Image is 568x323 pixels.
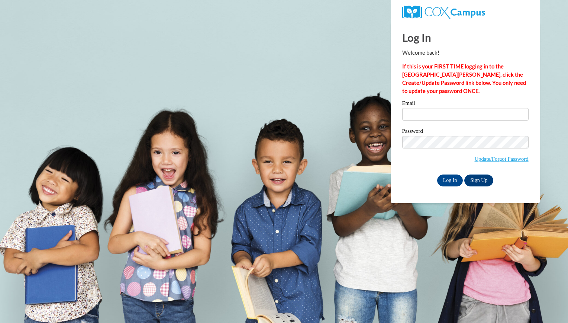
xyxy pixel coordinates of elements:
[475,156,529,162] a: Update/Forgot Password
[402,30,529,45] h1: Log In
[402,6,485,19] img: COX Campus
[402,63,526,94] strong: If this is your FIRST TIME logging in to the [GEOGRAPHIC_DATA][PERSON_NAME], click the Create/Upd...
[402,49,529,57] p: Welcome back!
[402,9,485,15] a: COX Campus
[402,100,529,108] label: Email
[437,175,463,186] input: Log In
[402,128,529,136] label: Password
[464,175,493,186] a: Sign Up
